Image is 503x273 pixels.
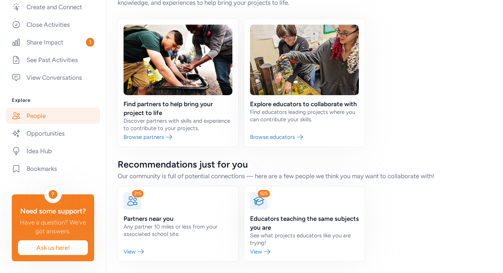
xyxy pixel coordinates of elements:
div: 525 [258,190,270,197]
a: Share Impact1 [6,34,100,50]
h3: Explore [12,97,94,103]
div: Our community is full of potential connections — here are a few people we think you may want to c... [118,172,491,180]
div: 215 [132,190,143,197]
a: Idea Hub [6,143,100,159]
a: Bookmarks [6,161,100,177]
a: Opportunities [6,125,100,141]
div: Have a question? We've got answers. [18,218,88,236]
a: People [6,108,100,124]
a: See Past Activities [6,52,100,68]
div: Need some support? [18,206,88,216]
a: View Conversations [6,69,100,86]
span: Ask us here! [24,243,82,252]
div: ? [49,190,57,199]
div: Recommendations just for you [118,158,491,170]
a: Close Activities [6,17,100,33]
span: 1 [86,38,94,47]
button: Ask us here! [18,240,88,255]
